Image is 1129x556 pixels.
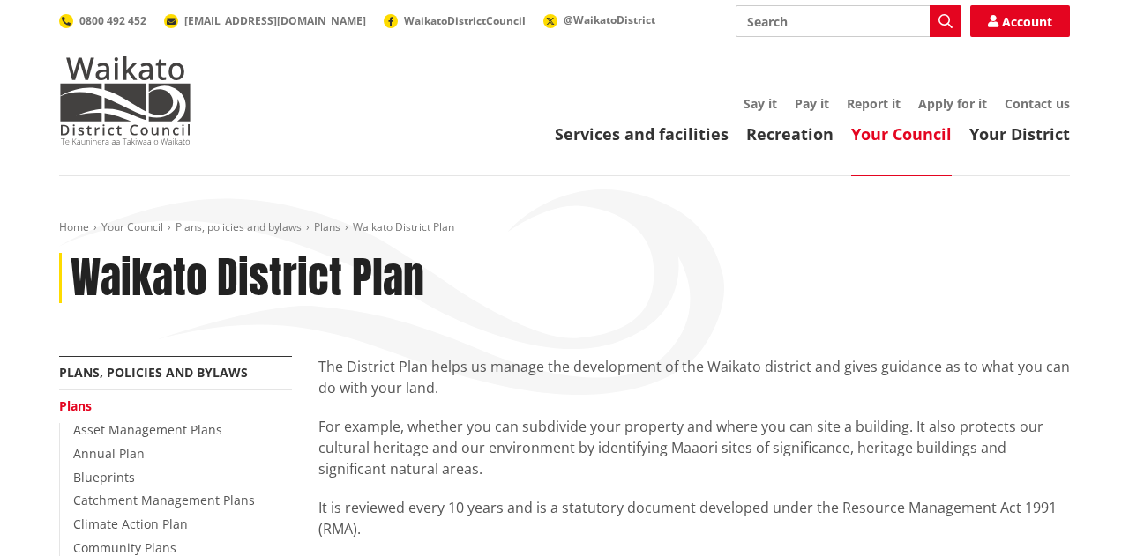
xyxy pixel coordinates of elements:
[176,219,302,234] a: Plans, policies and bylaws
[736,5,961,37] input: Search input
[543,12,655,27] a: @WaikatoDistrict
[851,123,952,145] a: Your Council
[73,539,176,556] a: Community Plans
[318,497,1070,539] p: It is reviewed every 10 years and is a statutory document developed under the Resource Management...
[353,219,454,234] span: Waikato District Plan
[79,13,146,28] span: 0800 492 452
[59,364,248,381] a: Plans, policies and bylaws
[59,56,191,145] img: Waikato District Council - Te Kaunihera aa Takiwaa o Waikato
[59,13,146,28] a: 0800 492 452
[73,445,145,462] a: Annual Plan
[164,13,366,28] a: [EMAIL_ADDRESS][DOMAIN_NAME]
[59,220,1070,235] nav: breadcrumb
[73,469,135,486] a: Blueprints
[73,515,188,532] a: Climate Action Plan
[73,421,222,438] a: Asset Management Plans
[564,12,655,27] span: @WaikatoDistrict
[744,95,777,112] a: Say it
[59,219,89,234] a: Home
[318,416,1070,479] p: For example, whether you can subdivide your property and where you can site a building. It also p...
[746,123,834,145] a: Recreation
[918,95,987,112] a: Apply for it
[73,492,255,508] a: Catchment Management Plans
[314,219,340,234] a: Plans
[184,13,366,28] span: [EMAIL_ADDRESS][DOMAIN_NAME]
[101,219,163,234] a: Your Council
[404,13,526,28] span: WaikatoDistrictCouncil
[555,123,729,145] a: Services and facilities
[847,95,901,112] a: Report it
[59,397,92,414] a: Plans
[384,13,526,28] a: WaikatoDistrictCouncil
[969,123,1070,145] a: Your District
[970,5,1070,37] a: Account
[795,95,829,112] a: Pay it
[1005,95,1070,112] a: Contact us
[318,356,1070,398] p: The District Plan helps us manage the development of the Waikato district and gives guidance as t...
[71,253,424,304] h1: Waikato District Plan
